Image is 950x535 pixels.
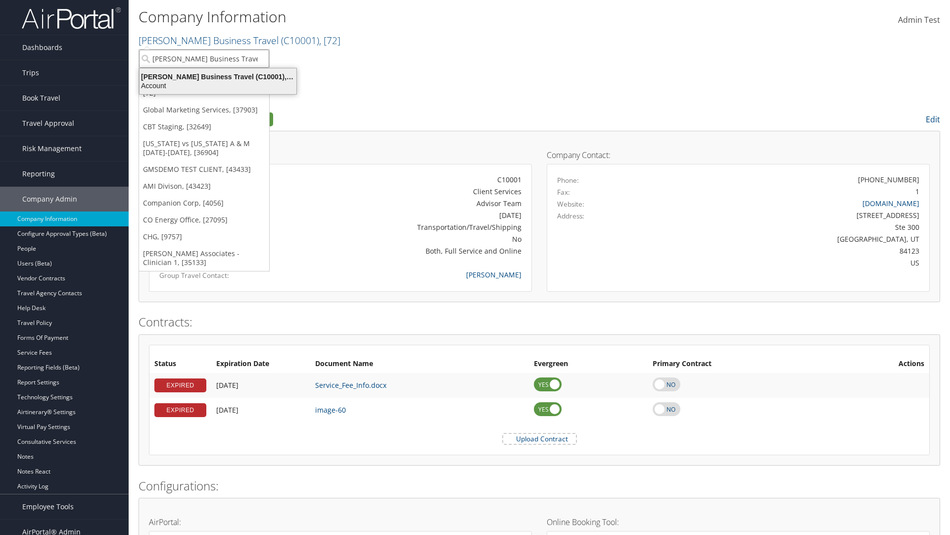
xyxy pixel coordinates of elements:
[547,151,930,159] h4: Company Contact:
[557,187,570,197] label: Fax:
[139,118,269,135] a: CBT Staging, [32649]
[139,478,940,494] h2: Configurations:
[139,212,269,228] a: CO Energy Office, [27095]
[22,6,121,30] img: airportal-logo.png
[285,174,522,185] div: C10001
[22,86,60,110] span: Book Travel
[22,35,62,60] span: Dashboards
[898,5,940,36] a: Admin Test
[216,405,238,415] span: [DATE]
[285,198,522,209] div: Advisor Team
[149,355,211,373] th: Status
[557,211,584,221] label: Address:
[652,234,920,244] div: [GEOGRAPHIC_DATA], UT
[154,403,206,417] div: EXPIRED
[216,406,305,415] div: Add/Edit Date
[211,355,310,373] th: Expiration Date
[285,246,522,256] div: Both, Full Service and Online
[319,34,340,47] span: , [ 72 ]
[503,434,576,444] label: Upload Contract
[22,161,55,186] span: Reporting
[139,161,269,178] a: GMSDEMO TEST CLIENT, [43433]
[529,355,648,373] th: Evergreen
[134,72,302,81] div: [PERSON_NAME] Business Travel (C10001), [72]
[914,375,924,395] i: Remove Contract
[466,270,522,279] a: [PERSON_NAME]
[833,355,929,373] th: Actions
[139,314,940,330] h2: Contracts:
[22,187,77,212] span: Company Admin
[139,228,269,245] a: CHG, [9757]
[149,151,532,159] h4: Account Details:
[22,136,82,161] span: Risk Management
[22,111,74,136] span: Travel Approval
[22,494,74,519] span: Employee Tools
[216,380,238,390] span: [DATE]
[315,405,346,415] a: image-60
[139,34,340,47] a: [PERSON_NAME] Business Travel
[149,518,532,526] h4: AirPortal:
[652,258,920,268] div: US
[285,234,522,244] div: No
[862,199,919,208] a: [DOMAIN_NAME]
[139,178,269,195] a: AMI Divison, [43423]
[134,81,302,90] div: Account
[139,135,269,161] a: [US_STATE] vs [US_STATE] A & M [DATE]-[DATE], [36904]
[154,378,206,392] div: EXPIRED
[926,114,940,125] a: Edit
[310,355,529,373] th: Document Name
[216,381,305,390] div: Add/Edit Date
[915,186,919,197] div: 1
[22,60,39,85] span: Trips
[281,34,319,47] span: ( C10001 )
[139,50,269,68] input: Search Accounts
[139,195,269,212] a: Companion Corp, [4056]
[557,175,579,185] label: Phone:
[652,246,920,256] div: 84123
[557,199,584,209] label: Website:
[139,6,673,27] h1: Company Information
[914,400,924,420] i: Remove Contract
[139,245,269,271] a: [PERSON_NAME] Associates - Clinician 1, [35133]
[652,210,920,220] div: [STREET_ADDRESS]
[159,270,270,280] label: Group Travel Contact:
[652,222,920,232] div: Ste 300
[139,102,269,118] a: Global Marketing Services, [37903]
[139,110,668,127] h2: Company Profile:
[898,14,940,25] span: Admin Test
[285,210,522,220] div: [DATE]
[648,355,833,373] th: Primary Contract
[315,380,386,390] a: Service_Fee_Info.docx
[285,222,522,232] div: Transportation/Travel/Shipping
[858,174,919,185] div: [PHONE_NUMBER]
[547,518,930,526] h4: Online Booking Tool:
[285,186,522,197] div: Client Services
